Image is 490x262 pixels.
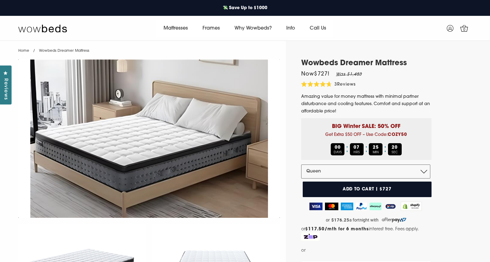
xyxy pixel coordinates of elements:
[331,218,349,223] strong: $176.25
[388,133,407,137] b: COZY50
[350,143,364,155] div: HRS
[18,49,29,53] a: Home
[301,59,432,68] h1: Wowbeds Dreamer Mattress
[220,2,270,14] a: 💸 Save Up to $1000
[33,49,35,53] span: /
[306,118,427,131] p: BIG Winter SALE: 50% OFF
[356,203,367,210] img: PayPal Logo
[227,20,279,37] a: Why Wowbeds?
[334,82,337,87] span: 3
[369,143,382,155] div: MIN
[401,202,422,211] img: Shopify secure badge
[301,247,306,254] span: or
[301,232,320,241] img: Zip Logo
[301,94,430,114] span: Amazing value for money mattress with minimal partner disturbance and cooling features. Comfort a...
[461,27,467,33] span: 0
[325,203,339,210] img: MasterCard Logo
[336,72,362,77] em: Was $1,453
[349,218,379,223] span: a fortnight with
[335,145,341,150] b: 00
[326,218,330,223] span: or
[2,78,9,100] span: Reviews
[384,203,397,210] img: ZipPay Logo
[302,20,333,37] a: Call Us
[457,21,472,36] a: 0
[337,82,356,87] span: Reviews
[301,215,432,225] a: or $176.25 a fortnight with
[331,143,344,155] div: DAYS
[18,41,89,56] nav: breadcrumbs
[325,133,407,137] span: Get Extra $50 OFF – Use Code:
[341,203,353,210] img: American Express Logo
[39,49,89,53] span: Wowbeds Dreamer Mattress
[301,227,419,232] span: or interest free. Fees apply.
[309,203,323,210] img: Visa Logo
[388,143,402,155] div: SEC
[156,20,195,37] a: Mattresses
[305,227,369,232] strong: $117.50/mth for 6 months
[279,20,302,37] a: Info
[307,247,431,256] iframe: PayPal Message 1
[354,145,360,150] b: 07
[18,24,67,33] img: Wow Beds Logo
[373,145,379,150] b: 25
[392,145,398,150] b: 20
[369,203,382,210] img: AfterPay Logo
[301,72,330,77] span: Now $727 !
[195,20,227,37] a: Frames
[303,182,432,197] button: Add to cart | $727
[301,81,356,88] div: 3Reviews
